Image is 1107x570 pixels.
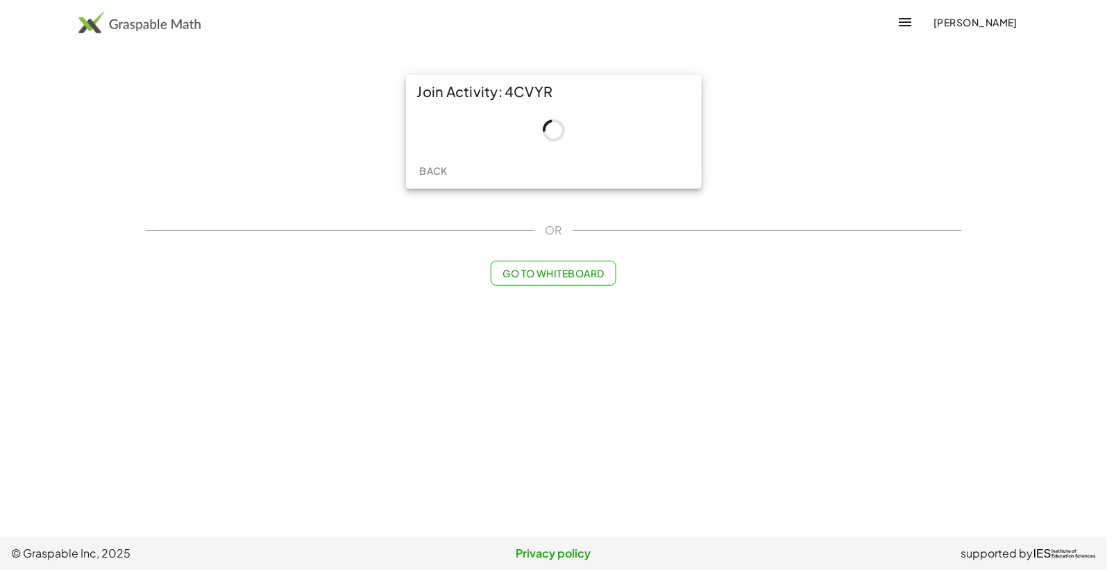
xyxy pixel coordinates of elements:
[419,164,448,177] span: Back
[373,545,734,562] a: Privacy policy
[1033,545,1096,562] a: IESInstitute ofEducation Sciences
[922,10,1029,35] button: [PERSON_NAME]
[491,261,616,286] button: Go to Whiteboard
[1033,547,1051,560] span: IES
[412,158,456,183] button: Back
[406,75,702,108] div: Join Activity: 4CVYR
[933,16,1018,28] span: [PERSON_NAME]
[11,545,373,562] span: © Graspable Inc, 2025
[1052,549,1096,559] span: Institute of Education Sciences
[546,222,562,239] span: OR
[961,545,1033,562] span: supported by
[502,267,605,279] span: Go to Whiteboard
